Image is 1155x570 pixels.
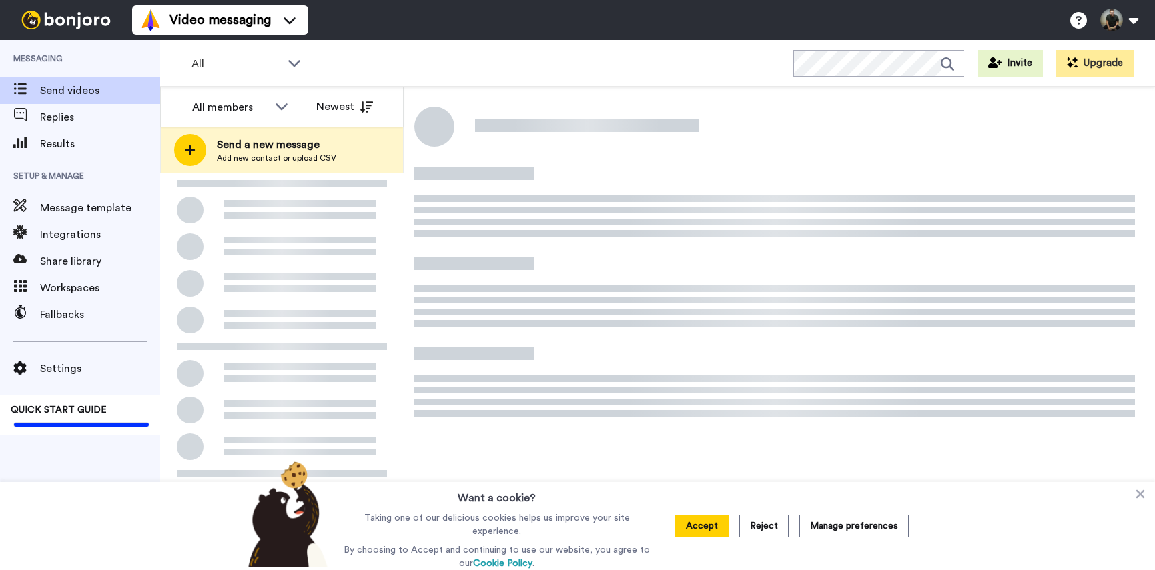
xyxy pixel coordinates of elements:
[236,461,335,567] img: bear-with-cookie.png
[799,515,909,537] button: Manage preferences
[978,50,1043,77] button: Invite
[40,361,160,377] span: Settings
[40,136,160,152] span: Results
[191,56,281,72] span: All
[16,11,116,29] img: bj-logo-header-white.svg
[169,11,271,29] span: Video messaging
[473,559,532,568] a: Cookie Policy
[192,99,268,115] div: All members
[1056,50,1134,77] button: Upgrade
[11,405,107,415] span: QUICK START GUIDE
[217,153,336,163] span: Add new contact or upload CSV
[340,543,653,570] p: By choosing to Accept and continuing to use our website, you agree to our .
[675,515,729,537] button: Accept
[306,93,383,120] button: Newest
[40,253,160,269] span: Share library
[140,9,161,31] img: vm-color.svg
[40,280,160,296] span: Workspaces
[40,227,160,243] span: Integrations
[739,515,789,537] button: Reject
[40,200,160,216] span: Message template
[40,307,160,323] span: Fallbacks
[458,482,536,506] h3: Want a cookie?
[340,511,653,538] p: Taking one of our delicious cookies helps us improve your site experience.
[40,83,160,99] span: Send videos
[40,109,160,125] span: Replies
[217,137,336,153] span: Send a new message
